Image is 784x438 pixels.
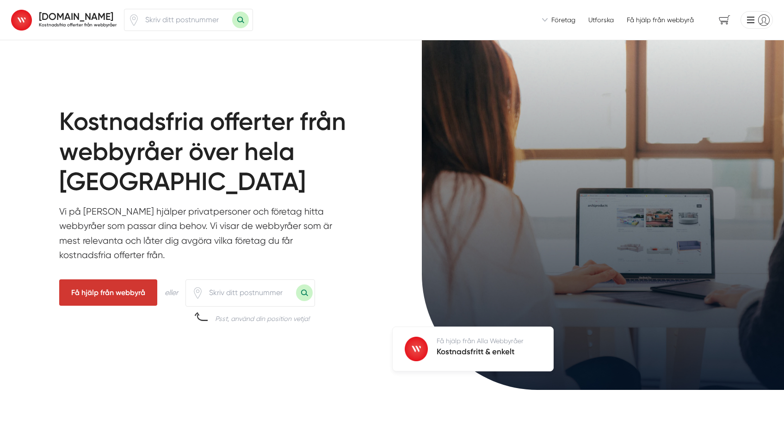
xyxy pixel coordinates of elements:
div: eller [165,287,178,298]
span: Få hjälp från webbyrå [627,15,694,25]
span: Företag [551,15,575,25]
span: Klicka för att använda din position. [192,287,204,299]
a: Alla Webbyråer [DOMAIN_NAME] Kostnadsfria offerter från webbyråer [11,7,117,32]
img: Alla Webbyråer [11,10,32,31]
span: Få hjälp från webbyrå [59,279,157,306]
button: Sök med postnummer [232,12,249,28]
p: Vi på [PERSON_NAME] hjälper privatpersoner och företag hitta webbyråer som passar dina behov. Vi ... [59,204,339,267]
img: Kostnadsfritt & enkelt logotyp [405,337,428,361]
h2: Kostnadsfria offerter från webbyråer [39,22,117,28]
h5: Kostnadsfritt & enkelt [437,345,524,360]
span: navigation-cart [712,12,737,28]
a: Utforska [588,15,614,25]
strong: [DOMAIN_NAME] [39,11,113,22]
svg: Pin / Karta [128,14,140,26]
svg: Pin / Karta [192,287,204,299]
span: Klicka för att använda din position. [128,14,140,26]
div: Psst, använd din position vetja! [215,314,309,323]
span: Få hjälp från Alla Webbyråer [437,337,524,345]
input: Skriv ditt postnummer [204,282,296,303]
h1: Kostnadsfria offerter från webbyråer över hela [GEOGRAPHIC_DATA] [59,107,370,204]
button: Sök med postnummer [296,284,313,301]
input: Skriv ditt postnummer [140,9,232,31]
